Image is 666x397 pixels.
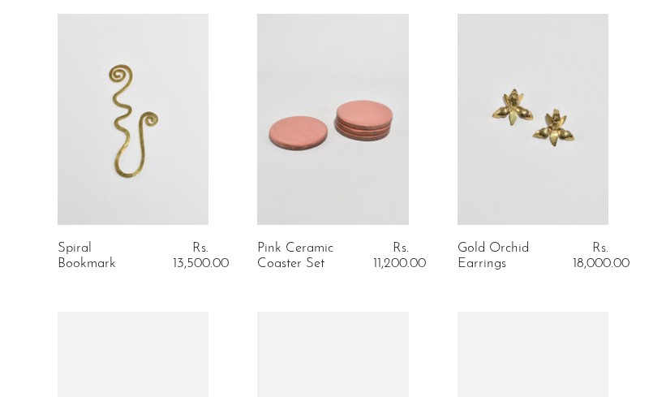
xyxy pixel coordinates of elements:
a: Pink Ceramic Coaster Set [257,241,353,271]
a: Gold Orchid Earrings [458,241,553,271]
a: Spiral Bookmark [58,241,153,271]
span: Rs. 11,200.00 [373,241,426,270]
span: Rs. 18,000.00 [573,241,629,270]
span: Rs. 13,500.00 [173,241,229,270]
